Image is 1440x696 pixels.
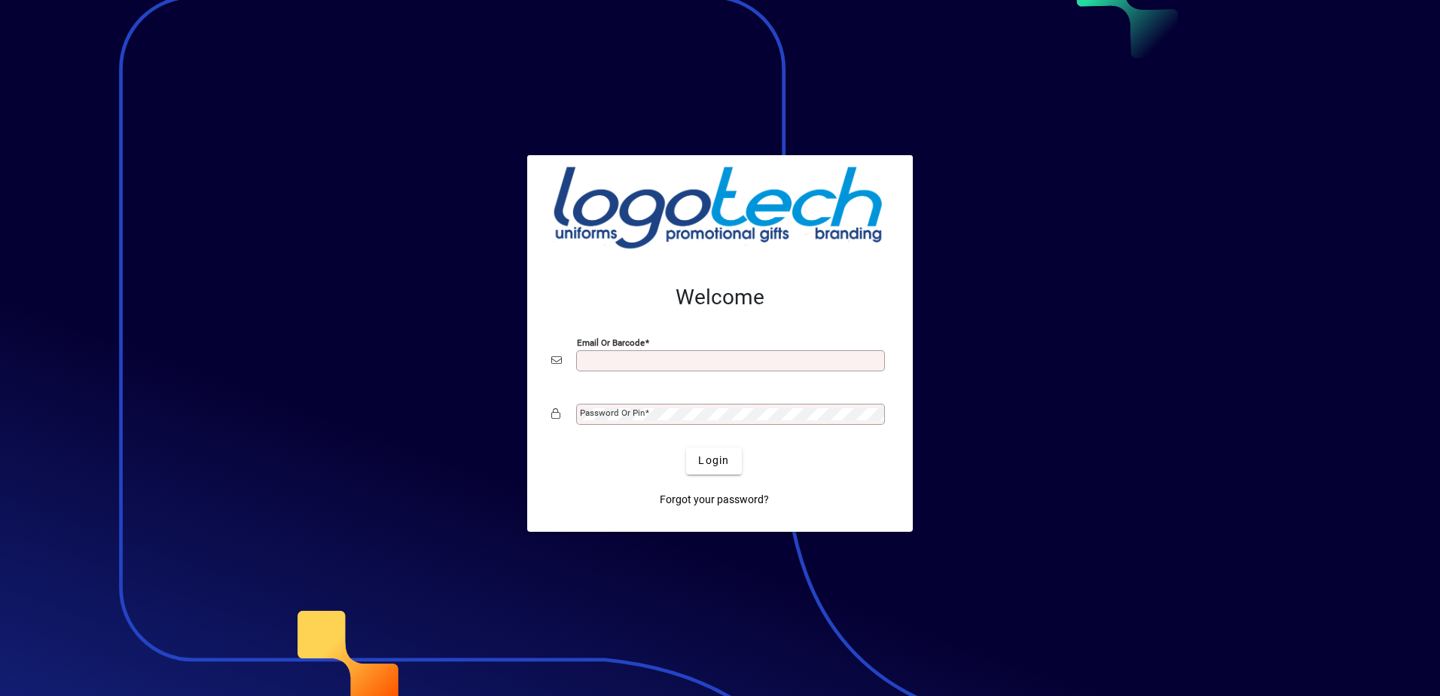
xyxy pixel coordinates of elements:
[654,487,775,514] a: Forgot your password?
[698,453,729,469] span: Login
[580,408,645,418] mat-label: Password or Pin
[577,337,645,347] mat-label: Email or Barcode
[660,492,769,508] span: Forgot your password?
[551,285,889,310] h2: Welcome
[686,447,741,475] button: Login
